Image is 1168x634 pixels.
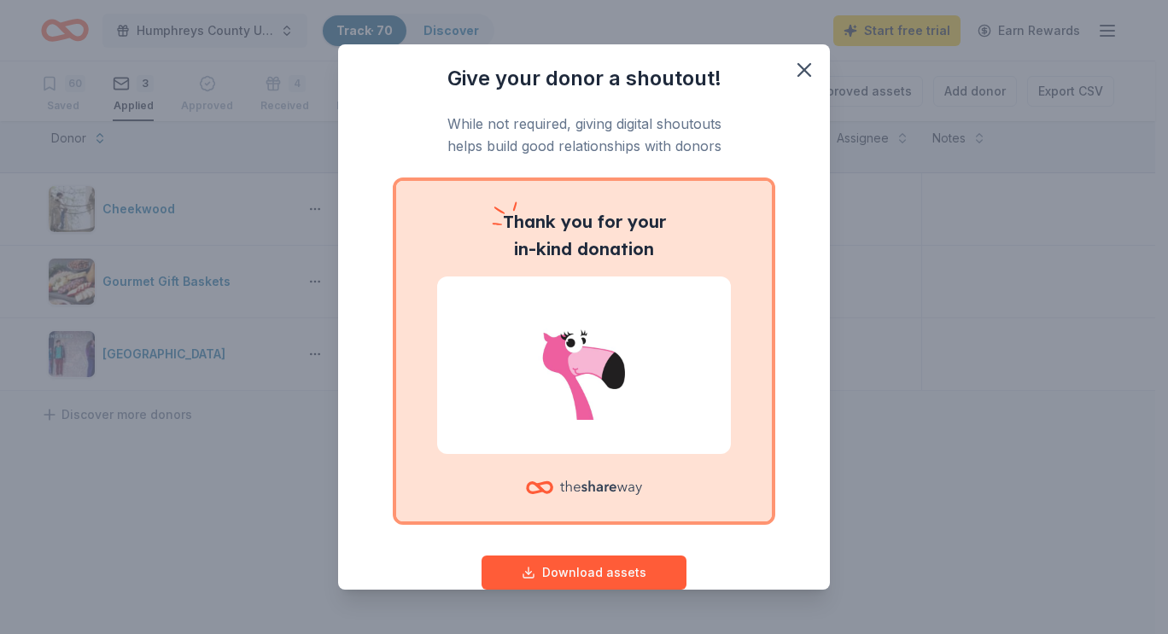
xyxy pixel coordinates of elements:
span: Thank [503,211,556,232]
button: Download assets [482,555,686,590]
p: While not required, giving digital shoutouts helps build good relationships with donors [372,113,796,158]
p: you for your in-kind donation [437,208,731,263]
img: Oriental Trading [458,311,710,420]
h3: Give your donor a shoutout! [372,65,796,92]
